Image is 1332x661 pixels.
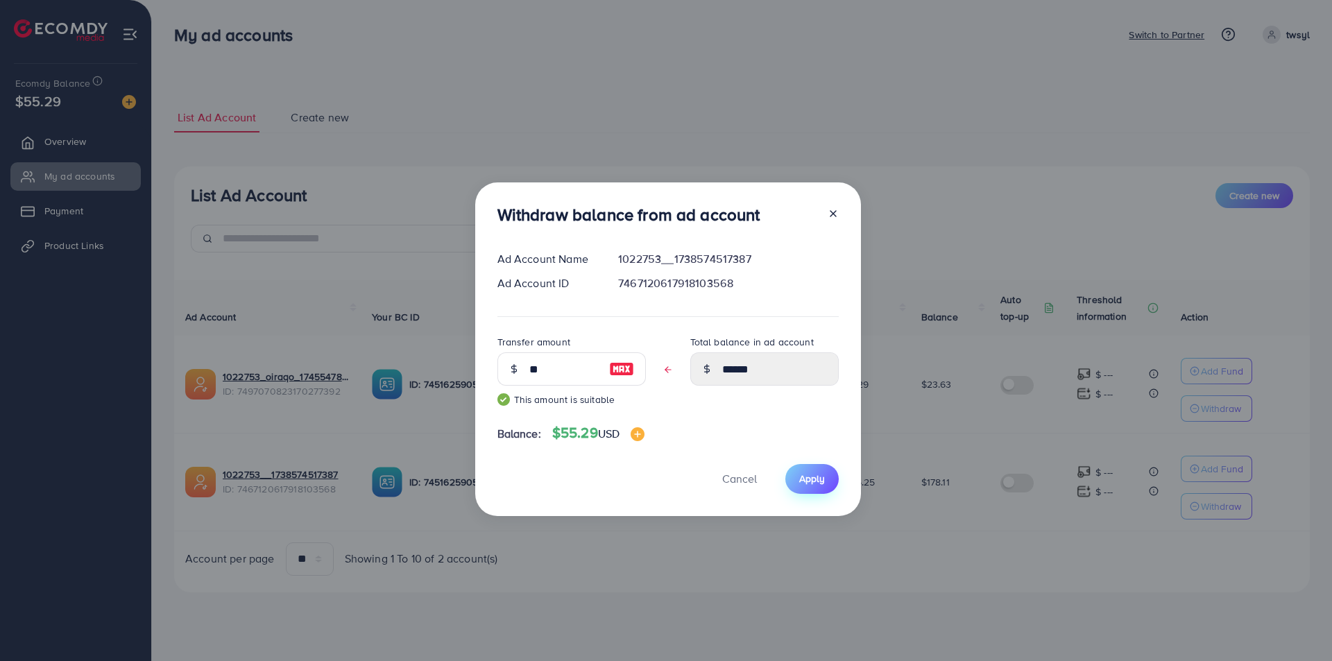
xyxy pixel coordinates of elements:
[607,275,849,291] div: 7467120617918103568
[722,471,757,486] span: Cancel
[486,275,608,291] div: Ad Account ID
[785,464,839,494] button: Apply
[631,427,644,441] img: image
[609,361,634,377] img: image
[497,393,646,406] small: This amount is suitable
[497,335,570,349] label: Transfer amount
[598,426,620,441] span: USD
[607,251,849,267] div: 1022753__1738574517387
[497,426,541,442] span: Balance:
[486,251,608,267] div: Ad Account Name
[552,424,644,442] h4: $55.29
[799,472,825,486] span: Apply
[690,335,814,349] label: Total balance in ad account
[705,464,774,494] button: Cancel
[497,205,760,225] h3: Withdraw balance from ad account
[1273,599,1322,651] iframe: Chat
[497,393,510,406] img: guide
